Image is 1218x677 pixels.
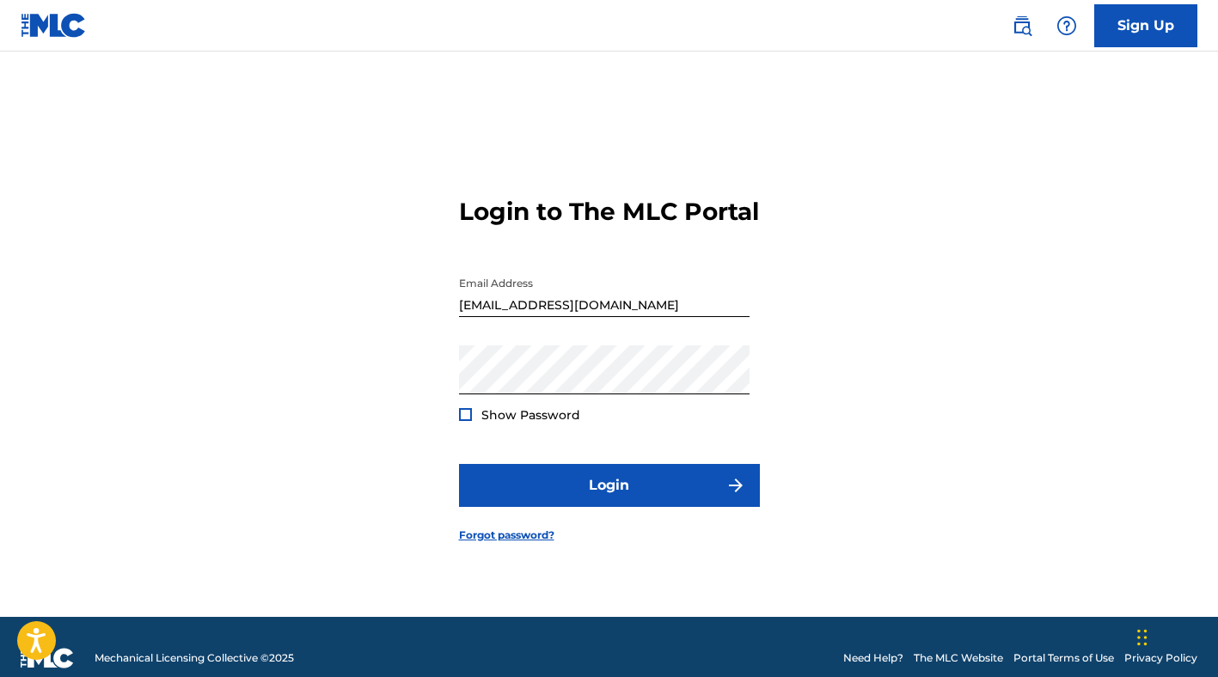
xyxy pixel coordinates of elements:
[459,464,760,507] button: Login
[1137,612,1148,663] div: Drag
[1013,650,1114,666] a: Portal Terms of Use
[1050,9,1084,43] div: Help
[843,650,903,666] a: Need Help?
[914,650,1003,666] a: The MLC Website
[95,650,294,666] span: Mechanical Licensing Collective © 2025
[459,528,554,543] a: Forgot password?
[1132,595,1218,677] iframe: Chat Widget
[21,13,87,38] img: MLC Logo
[1124,650,1197,666] a: Privacy Policy
[21,648,74,668] img: logo
[1012,15,1032,36] img: search
[1094,4,1197,47] a: Sign Up
[1005,9,1039,43] a: Public Search
[459,197,759,227] h3: Login to The MLC Portal
[725,475,746,496] img: f7272a7cc735f4ea7f67.svg
[481,407,580,423] span: Show Password
[1056,15,1077,36] img: help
